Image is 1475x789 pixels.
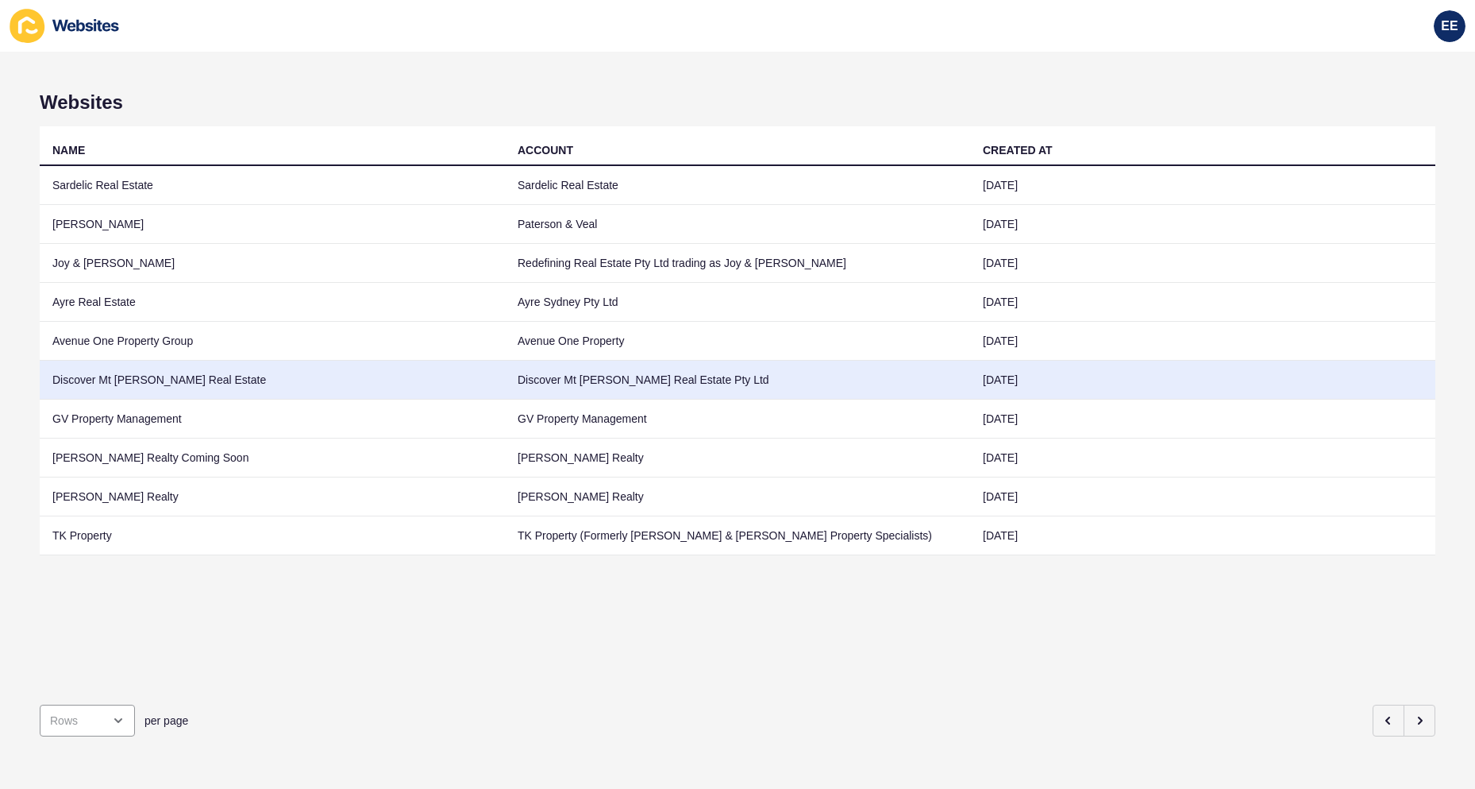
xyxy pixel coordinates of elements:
[505,516,970,555] td: TK Property (Formerly [PERSON_NAME] & [PERSON_NAME] Property Specialists)
[505,361,970,400] td: Discover Mt [PERSON_NAME] Real Estate Pty Ltd
[970,244,1435,283] td: [DATE]
[40,400,505,439] td: GV Property Management
[505,400,970,439] td: GV Property Management
[970,205,1435,244] td: [DATE]
[505,244,970,283] td: Redefining Real Estate Pty Ltd trading as Joy & [PERSON_NAME]
[52,142,85,158] div: NAME
[983,142,1053,158] div: CREATED AT
[40,516,505,555] td: TK Property
[505,478,970,516] td: [PERSON_NAME] Realty
[40,283,505,322] td: Ayre Real Estate
[970,478,1435,516] td: [DATE]
[1441,18,1458,34] span: EE
[40,205,505,244] td: [PERSON_NAME]
[505,439,970,478] td: [PERSON_NAME] Realty
[505,283,970,322] td: Ayre Sydney Pty Ltd
[970,283,1435,322] td: [DATE]
[40,361,505,400] td: Discover Mt [PERSON_NAME] Real Estate
[505,322,970,361] td: Avenue One Property
[40,439,505,478] td: [PERSON_NAME] Realty Coming Soon
[40,478,505,516] td: [PERSON_NAME] Realty
[518,142,573,158] div: ACCOUNT
[505,205,970,244] td: Paterson & Veal
[40,705,135,737] div: open menu
[970,322,1435,361] td: [DATE]
[40,166,505,205] td: Sardelic Real Estate
[970,516,1435,555] td: [DATE]
[970,166,1435,205] td: [DATE]
[970,439,1435,478] td: [DATE]
[40,244,505,283] td: Joy & [PERSON_NAME]
[970,400,1435,439] td: [DATE]
[40,322,505,361] td: Avenue One Property Group
[144,713,188,729] span: per page
[505,166,970,205] td: Sardelic Real Estate
[970,361,1435,400] td: [DATE]
[40,91,1435,114] h1: Websites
